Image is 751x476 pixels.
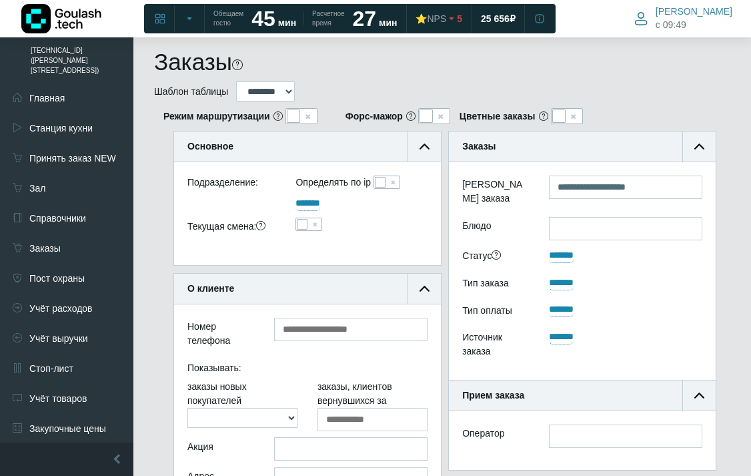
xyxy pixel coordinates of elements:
div: заказы новых покупателей [177,380,307,431]
b: Режим маршрутизации [163,109,270,124]
div: Тип заказа [452,274,539,295]
a: 25 656 ₽ [473,7,524,31]
a: ⭐NPS 5 [408,7,470,31]
span: [PERSON_NAME] [656,5,732,17]
div: заказы, клиентов вернувшихся за [307,380,438,431]
span: c 09:49 [656,18,686,32]
div: Тип оплаты [452,301,539,322]
b: Основное [187,141,233,152]
div: ⭐ [416,13,446,25]
b: Цветные заказы [460,109,536,124]
span: мин [379,17,397,28]
label: Оператор [462,427,504,441]
label: Блюдо [452,217,539,240]
b: О клиенте [187,283,234,294]
label: Определять по ip [295,176,371,190]
label: [PERSON_NAME] заказа [452,176,539,210]
img: collapse [420,142,430,152]
img: collapse [420,284,430,294]
div: Акция [177,437,264,461]
div: Номер телефона [177,318,264,352]
span: 25 656 [481,13,510,25]
img: Логотип компании Goulash.tech [21,4,101,33]
h1: Заказы [154,48,232,76]
button: [PERSON_NAME] c 09:49 [626,3,740,34]
span: мин [278,17,296,28]
span: ₽ [510,13,516,25]
b: Заказы [462,141,496,152]
div: Источник заказа [452,328,539,363]
img: collapse [694,142,704,152]
div: Подразделение: [177,176,285,195]
b: Форс-мажор [345,109,403,124]
div: Показывать: [177,359,438,380]
strong: 27 [353,7,377,31]
label: Шаблон таблицы [154,85,228,99]
span: Обещаем гостю [213,9,243,28]
img: collapse [694,391,704,401]
b: Прием заказа [462,390,524,401]
strong: 45 [251,7,275,31]
a: Обещаем гостю 45 мин Расчетное время 27 мин [205,7,405,31]
div: Текущая смена: [177,218,285,238]
span: NPS [427,13,446,24]
div: Статус [452,247,539,268]
span: Расчетное время [312,9,344,28]
span: 5 [457,13,462,25]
